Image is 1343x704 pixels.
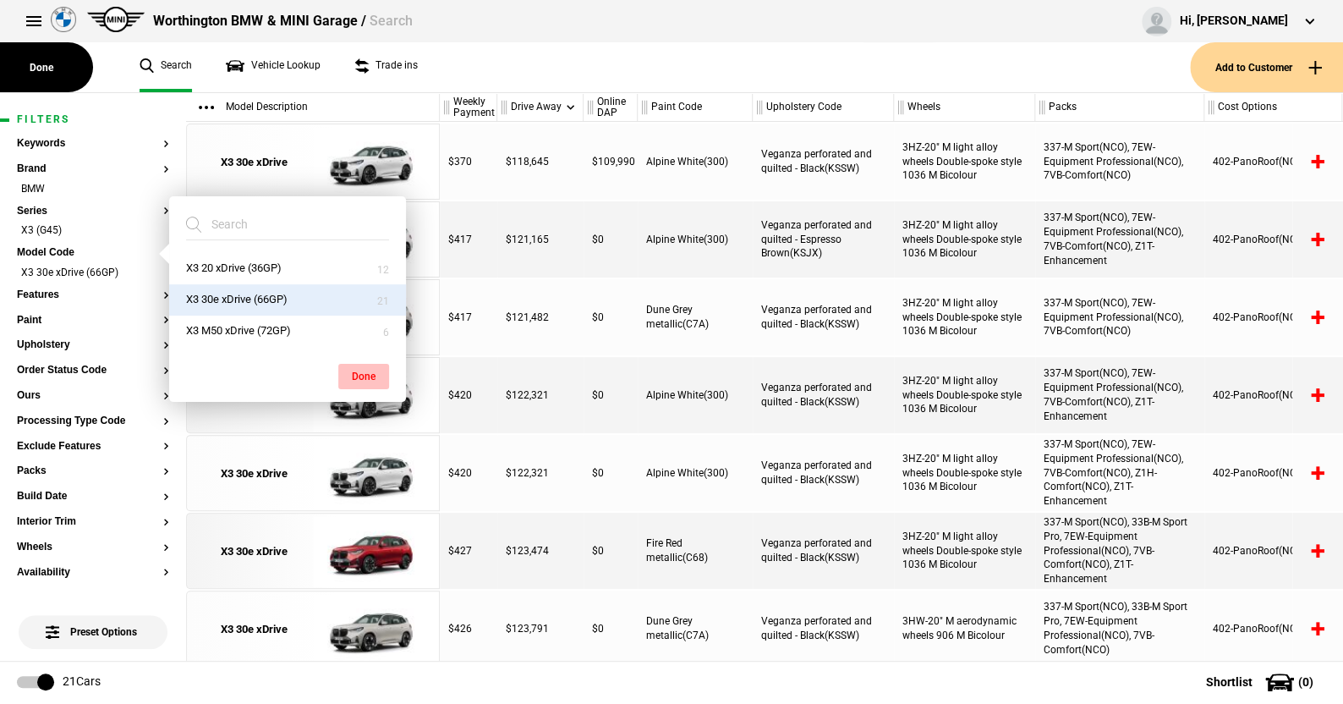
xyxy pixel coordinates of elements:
[17,289,169,315] section: Features
[753,93,893,122] div: Upholstery Code
[17,465,169,491] section: Packs
[1035,124,1204,200] div: 337-M Sport(NCO), 7EW-Equipment Professional(NCO), 7VB-Comfort(NCO)
[894,201,1035,278] div: 3HZ-20" M light alloy wheels Double-spoke style 1036 M Bicolour
[497,435,584,511] div: $122,321
[17,339,169,351] button: Upholstery
[1204,93,1341,122] div: Cost Options
[1035,357,1204,433] div: 337-M Sport(NCO), 7EW-Equipment Professional(NCO), 7VB-Comfort(NCO), Z1T-Enhancement
[497,279,584,355] div: $121,482
[584,591,638,667] div: $0
[440,93,496,122] div: Weekly Payment
[17,542,169,567] section: Wheels
[638,201,753,278] div: Alpine White(300)
[153,12,412,30] div: Worthington BMW & MINI Garage /
[753,279,894,355] div: Veganza perforated and quilted - Black(KSSW)
[584,279,638,355] div: $0
[1204,513,1342,589] div: 402-PanoRoof(NCO)
[497,513,584,589] div: $123,474
[440,201,497,278] div: $417
[17,138,169,150] button: Keywords
[17,365,169,390] section: Order Status Code
[17,441,169,466] section: Exclude Features
[497,124,584,200] div: $118,645
[195,124,313,201] a: X3 30e xDrive
[313,124,430,201] img: cosySec
[140,42,192,92] a: Search
[17,567,169,592] section: Availability
[17,441,169,453] button: Exclude Features
[17,289,169,301] button: Features
[17,315,169,340] section: Paint
[1190,42,1343,92] button: Add to Customer
[17,516,169,528] button: Interior Trim
[17,390,169,415] section: Ours
[584,435,638,511] div: $0
[894,435,1035,511] div: 3HZ-20" M light alloy wheels Double-spoke style 1036 M Bicolour
[753,435,894,511] div: Veganza perforated and quilted - Black(KSSW)
[186,209,369,239] input: Search
[1204,279,1342,355] div: 402-PanoRoof(NCO)
[1204,201,1342,278] div: 402-PanoRoof(NCO)
[313,436,430,512] img: cosySec
[338,364,389,389] button: Done
[638,591,753,667] div: Dune Grey metallic(C7A)
[17,247,169,259] button: Model Code
[17,266,169,283] li: X3 30e xDrive (66GP)
[313,514,430,590] img: cosySec
[17,491,169,516] section: Build Date
[440,357,497,433] div: $420
[497,357,584,433] div: $122,321
[638,357,753,433] div: Alpine White(300)
[1035,279,1204,355] div: 337-M Sport(NCO), 7EW-Equipment Professional(NCO), 7VB-Comfort(NCO)
[1035,435,1204,511] div: 337-M Sport(NCO), 7EW-Equipment Professional(NCO), 7VB-Comfort(NCO), Z1H-Comfort(NCO), Z1T-Enhanc...
[169,253,406,284] button: X3 20 xDrive (36GP)
[221,622,288,637] div: X3 30e xDrive
[221,544,288,559] div: X3 30e xDrive
[1035,93,1203,122] div: Packs
[1204,124,1342,200] div: 402-PanoRoof(NCO)
[49,605,137,638] span: Preset Options
[17,491,169,503] button: Build Date
[354,42,418,92] a: Trade ins
[195,591,313,668] a: X3 30e xDrive
[894,357,1035,433] div: 3HZ-20" M light alloy wheels Double-spoke style 1036 M Bicolour
[638,93,752,122] div: Paint Code
[195,436,313,512] a: X3 30e xDrive
[17,567,169,579] button: Availability
[17,390,169,402] button: Ours
[17,516,169,542] section: Interior Trim
[1035,201,1204,278] div: 337-M Sport(NCO), 7EW-Equipment Professional(NCO), 7VB-Comfort(NCO), Z1T-Enhancement
[584,201,638,278] div: $0
[369,13,412,29] span: Search
[584,124,638,200] div: $109,990
[894,93,1034,122] div: Wheels
[638,513,753,589] div: Fire Red metallic(C68)
[638,124,753,200] div: Alpine White(300)
[1206,676,1253,688] span: Shortlist
[894,124,1035,200] div: 3HZ-20" M light alloy wheels Double-spoke style 1036 M Bicolour
[186,93,439,122] div: Model Description
[17,247,169,289] section: Model CodeX3 30e xDrive (66GP)
[17,315,169,327] button: Paint
[584,357,638,433] div: $0
[894,279,1035,355] div: 3HZ-20" M light alloy wheels Double-spoke style 1036 M Bicolour
[440,124,497,200] div: $370
[169,284,406,316] button: X3 30e xDrive (66GP)
[17,415,169,427] button: Processing Type Code
[1035,591,1204,667] div: 337-M Sport(NCO), 33B-M Sport Pro, 7EW-Equipment Professional(NCO), 7VB-Comfort(NCO)
[753,124,894,200] div: Veganza perforated and quilted - Black(KSSW)
[584,93,637,122] div: Online DAP
[17,206,169,217] button: Series
[17,163,169,206] section: BrandBMW
[753,357,894,433] div: Veganza perforated and quilted - Black(KSSW)
[63,674,101,690] div: 21 Cars
[17,542,169,553] button: Wheels
[440,435,497,511] div: $420
[440,279,497,355] div: $417
[313,591,430,668] img: cosySec
[497,93,583,122] div: Drive Away
[1180,13,1288,30] div: Hi, [PERSON_NAME]
[226,42,321,92] a: Vehicle Lookup
[638,435,753,511] div: Alpine White(300)
[17,206,169,248] section: SeriesX3 (G45)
